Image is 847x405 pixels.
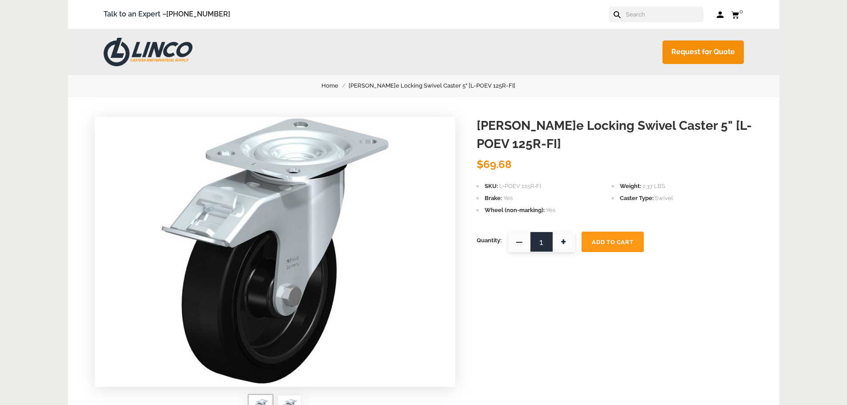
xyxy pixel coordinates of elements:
[321,81,349,91] a: Home
[477,158,512,171] span: $69.68
[553,232,575,252] span: +
[160,117,390,384] img: https://i.ibb.co/jWCbrdn/L-POEV-125-R-FI-008300-jpg-breite500.jpg
[349,81,526,91] a: [PERSON_NAME]e Locking Swivel Caster 5" [L-POEV 125R-FI]
[731,9,744,20] a: 0
[546,207,555,213] span: Yes
[485,183,498,189] span: SKU
[485,207,545,213] span: Wheel (non-marking)
[477,232,502,249] span: Quantity
[485,195,502,201] span: Brake
[625,7,703,22] input: Search
[166,10,230,18] a: [PHONE_NUMBER]
[499,183,541,189] span: L-POEV 125R-FI
[739,8,743,15] span: 0
[655,195,673,201] span: Swivel
[717,10,724,19] a: Log in
[620,195,654,201] span: Caster Type
[592,239,633,245] span: Add To Cart
[104,8,230,20] span: Talk to an Expert –
[477,117,753,153] h1: [PERSON_NAME]e Locking Swivel Caster 5" [L-POEV 125R-FI]
[508,232,530,252] span: —
[620,183,641,189] span: Weight
[662,40,744,64] a: Request for Quote
[104,38,193,66] img: LINCO CASTERS & INDUSTRIAL SUPPLY
[582,232,644,252] button: Add To Cart
[503,195,513,201] span: Yes
[642,183,665,189] span: 2.37 LBS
